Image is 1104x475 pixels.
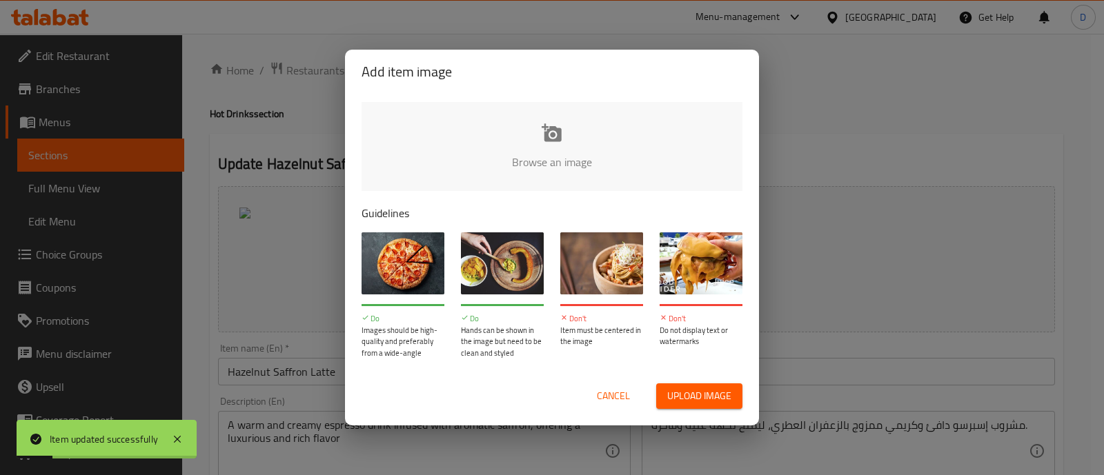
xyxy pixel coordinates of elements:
p: Hands can be shown in the image but need to be clean and styled [461,325,544,359]
p: Don't [660,313,742,325]
p: Do [461,313,544,325]
p: Don't [560,313,643,325]
img: guide-img-3@3x.jpg [560,232,643,294]
h2: Add item image [362,61,742,83]
button: Upload image [656,383,742,409]
img: guide-img-1@3x.jpg [362,232,444,294]
button: Cancel [591,383,635,409]
p: Item must be centered in the image [560,325,643,347]
div: Item updated successfully [50,432,158,447]
p: Do [362,313,444,325]
p: Images should be high-quality and preferably from a wide-angle [362,325,444,359]
p: Do not display text or watermarks [660,325,742,347]
span: Upload image [667,387,731,405]
p: Guidelines [362,205,742,221]
img: guide-img-2@3x.jpg [461,232,544,294]
img: guide-img-4@3x.jpg [660,232,742,294]
span: Cancel [597,387,630,405]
